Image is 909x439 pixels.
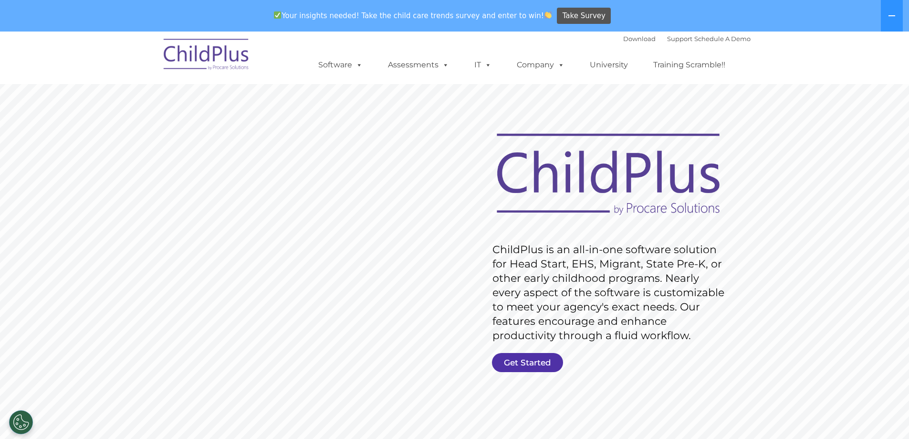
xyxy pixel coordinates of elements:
[644,55,735,75] a: Training Scramble!!
[159,32,254,80] img: ChildPlus by Procare Solutions
[667,35,692,43] a: Support
[492,243,729,343] rs-layer: ChildPlus is an all-in-one software solution for Head Start, EHS, Migrant, State Pre-K, or other ...
[563,8,606,24] span: Take Survey
[557,8,611,24] a: Take Survey
[274,11,281,19] img: ✅
[861,393,909,439] iframe: Chat Widget
[465,55,501,75] a: IT
[492,353,563,372] a: Get Started
[309,55,372,75] a: Software
[694,35,751,43] a: Schedule A Demo
[507,55,574,75] a: Company
[270,6,556,25] span: Your insights needed! Take the child care trends survey and enter to win!
[623,35,656,43] a: Download
[9,410,33,434] button: Cookies Settings
[378,55,459,75] a: Assessments
[544,11,552,19] img: 👏
[580,55,637,75] a: University
[623,35,751,43] font: |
